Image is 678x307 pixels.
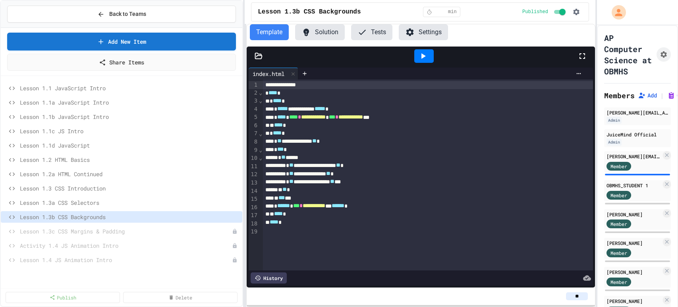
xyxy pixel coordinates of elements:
[249,204,259,212] div: 16
[232,257,238,263] div: Unpublished
[258,7,361,17] span: Lesson 1.3b CSS Backgrounds
[249,171,259,179] div: 12
[249,130,259,138] div: 7
[251,272,287,284] div: History
[249,195,259,204] div: 15
[249,220,259,228] div: 18
[7,54,236,71] a: Share Items
[399,24,448,40] button: Settings
[607,239,661,247] div: [PERSON_NAME]
[448,9,457,15] span: min
[604,90,635,101] h2: Members
[249,97,259,105] div: 3
[259,97,263,104] span: Fold line
[109,10,146,18] span: Back to Teams
[607,182,661,189] div: OBMHS_STUDENT 1
[249,122,259,130] div: 6
[249,163,259,171] div: 11
[607,153,661,160] div: [PERSON_NAME][EMAIL_ADDRESS][PERSON_NAME][DOMAIN_NAME]
[522,7,567,17] div: Content is published and visible to students
[607,117,622,124] div: Admin
[20,98,239,107] span: Lesson 1.1a JavaScript Intro
[249,70,288,78] div: index.html
[638,91,657,99] button: Add
[607,268,661,276] div: [PERSON_NAME]
[20,241,232,250] span: Activity 1.4 JS Animation Intro
[20,256,232,264] span: Lesson 1.4 JS Animation Intro
[20,213,239,221] span: Lesson 1.3b CSS Backgrounds
[351,24,392,40] button: Tests
[604,32,653,77] h1: AP Computer Science at OBMHS
[610,249,627,256] span: Member
[259,147,263,153] span: Fold line
[259,89,263,96] span: Fold line
[660,91,664,100] span: |
[607,131,668,138] div: JuiceMind Official
[610,278,627,286] span: Member
[249,187,259,196] div: 14
[610,192,627,199] span: Member
[249,113,259,122] div: 5
[232,243,238,249] div: Unpublished
[249,179,259,187] div: 13
[20,227,232,235] span: Lesson 1.3c CSS Margins & Padding
[20,141,239,150] span: Lesson 1.1d JavaScript
[603,3,628,21] div: My Account
[20,113,239,121] span: Lesson 1.1b JavaScript Intro
[249,68,298,80] div: index.html
[7,6,236,23] button: Back to Teams
[20,170,239,178] span: Lesson 1.2a HTML Continued
[522,9,548,15] span: Published
[610,220,627,227] span: Member
[607,297,661,305] div: [PERSON_NAME]
[610,163,627,170] span: Member
[249,105,259,114] div: 4
[20,84,239,92] span: Lesson 1.1 JavaScript Intro
[249,81,259,89] div: 1
[249,228,259,236] div: 19
[249,89,259,97] div: 2
[20,184,239,192] span: Lesson 1.3 CSS Introduction
[249,146,259,155] div: 9
[249,154,259,163] div: 10
[249,212,259,220] div: 17
[6,292,120,303] a: Publish
[259,155,263,161] span: Fold line
[250,24,289,40] button: Template
[259,130,263,137] span: Fold line
[249,138,259,146] div: 8
[607,109,668,116] div: [PERSON_NAME][EMAIL_ADDRESS][PERSON_NAME][DOMAIN_NAME]
[232,229,238,234] div: Unpublished
[607,211,661,218] div: [PERSON_NAME]
[295,24,345,40] button: Solution
[123,292,238,303] a: Delete
[20,198,239,207] span: Lesson 1.3a CSS Selectors
[7,33,236,51] a: Add New Item
[20,155,239,164] span: Lesson 1.2 HTML Basics
[657,47,671,62] button: Assignment Settings
[607,139,622,146] div: Admin
[20,127,239,135] span: Lesson 1.1c JS Intro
